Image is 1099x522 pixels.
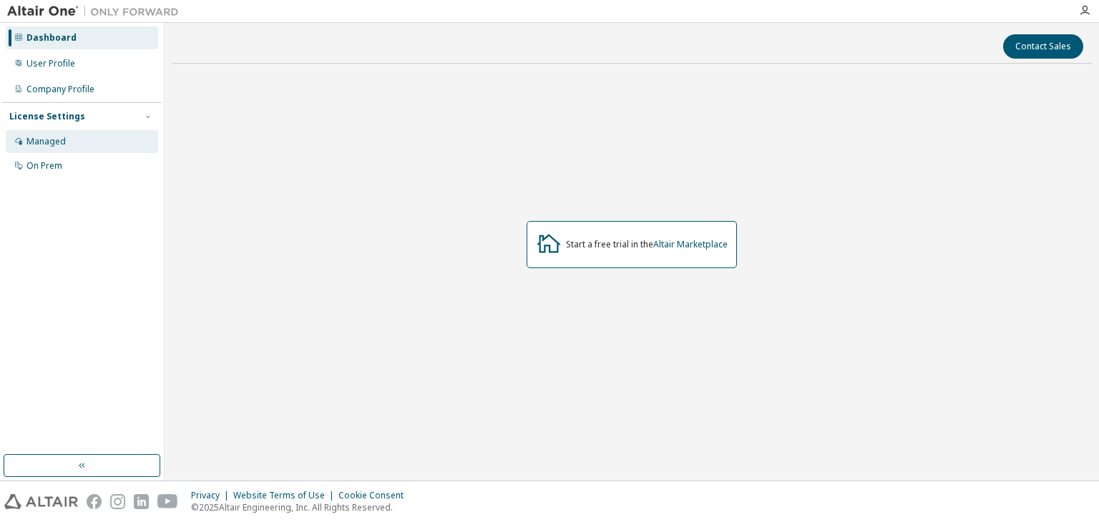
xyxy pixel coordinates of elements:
[9,111,85,122] div: License Settings
[110,494,125,509] img: instagram.svg
[191,501,412,513] p: © 2025 Altair Engineering, Inc. All Rights Reserved.
[4,494,78,509] img: altair_logo.svg
[157,494,178,509] img: youtube.svg
[7,4,186,19] img: Altair One
[191,490,233,501] div: Privacy
[26,32,77,44] div: Dashboard
[26,58,75,69] div: User Profile
[26,84,94,95] div: Company Profile
[566,239,728,250] div: Start a free trial in the
[1003,34,1083,59] button: Contact Sales
[338,490,412,501] div: Cookie Consent
[26,160,62,172] div: On Prem
[233,490,338,501] div: Website Terms of Use
[87,494,102,509] img: facebook.svg
[134,494,149,509] img: linkedin.svg
[26,136,66,147] div: Managed
[653,238,728,250] a: Altair Marketplace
